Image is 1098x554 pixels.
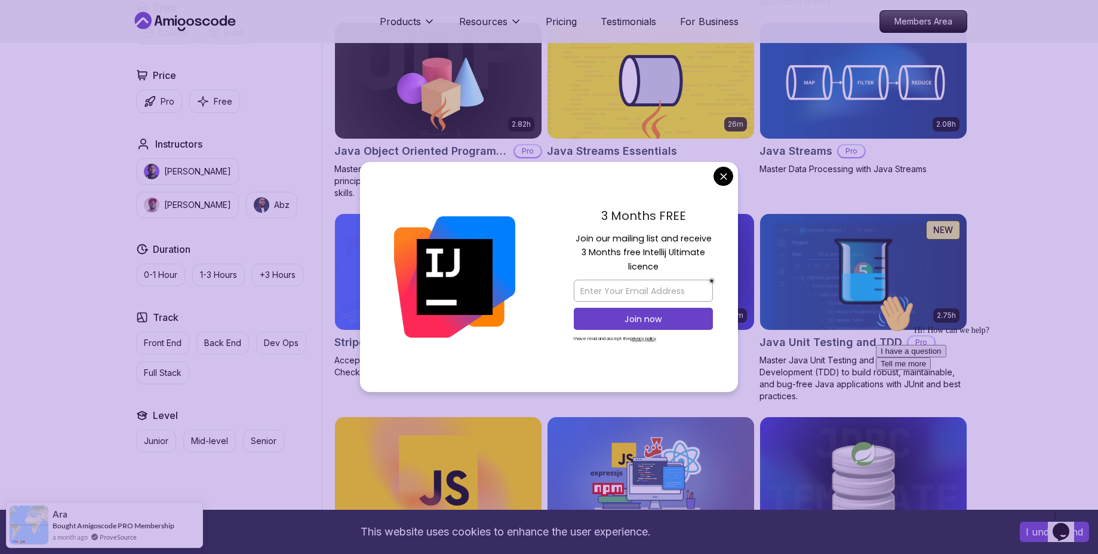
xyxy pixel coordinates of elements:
[53,532,88,542] span: a month ago
[759,22,967,175] a: Java Streams card2.08hJava StreamsProMaster Data Processing with Java Streams
[251,435,276,447] p: Senior
[880,11,967,32] p: Members Area
[760,214,967,330] img: Java Unit Testing and TDD card
[100,532,137,542] a: ProveSource
[183,430,236,452] button: Mid-level
[871,290,1086,500] iframe: chat widget
[256,332,306,354] button: Dev Ops
[838,145,865,157] p: Pro
[547,22,755,187] a: Java Streams Essentials card26mJava Streams EssentialsLearn how to use Java Streams to process co...
[136,90,182,113] button: Pro
[5,68,60,80] button: Tell me more
[164,166,231,177] p: [PERSON_NAME]
[546,14,577,29] a: Pricing
[144,337,182,349] p: Front End
[936,120,956,129] p: 2.08h
[10,506,48,544] img: provesource social proof notification image
[9,519,1002,545] div: This website uses cookies to enhance the user experience.
[334,213,542,378] a: Stripe Checkout card1.42hStripe CheckoutProAccept payments from your customers with Stripe Checkout.
[1048,506,1086,542] iframe: chat widget
[548,417,754,533] img: Javascript Mastery card
[204,337,241,349] p: Back End
[264,337,299,349] p: Dev Ops
[5,5,43,43] img: :wave:
[252,264,303,286] button: +3 Hours
[191,435,228,447] p: Mid-level
[759,213,967,402] a: Java Unit Testing and TDD card2.75hNEWJava Unit Testing and TDDProMaster Java Unit Testing and Te...
[274,199,290,211] p: Abz
[728,120,743,129] p: 26m
[680,14,739,29] a: For Business
[214,96,232,108] p: Free
[164,199,231,211] p: [PERSON_NAME]
[334,354,542,378] p: Accept payments from your customers with Stripe Checkout.
[200,269,237,281] p: 1-3 Hours
[334,22,542,199] a: Java Object Oriented Programming card2.82hJava Object Oriented ProgrammingProMaster Java's object...
[196,332,249,354] button: Back End
[5,55,75,68] button: I have a question
[1020,522,1089,542] button: Accept cookies
[53,521,76,530] span: Bought
[136,430,176,452] button: Junior
[335,417,542,533] img: Javascript for Beginners card
[153,408,178,423] h2: Level
[53,509,67,519] span: Ara
[335,214,542,330] img: Stripe Checkout card
[144,164,159,179] img: instructor img
[459,14,522,38] button: Resources
[161,96,174,108] p: Pro
[933,224,953,236] p: NEW
[879,10,967,33] a: Members Area
[759,143,832,160] h2: Java Streams
[380,14,435,38] button: Products
[243,430,284,452] button: Senior
[760,417,967,533] img: Spring JDBC Template card
[144,435,168,447] p: Junior
[459,14,508,29] p: Resources
[5,5,220,80] div: 👋Hi! How can we help?I have a questionTell me more
[136,362,189,384] button: Full Stack
[254,197,269,213] img: instructor img
[334,163,542,199] p: Master Java's object-oriented programming principles and enhance your software development skills.
[5,36,118,45] span: Hi! How can we help?
[334,143,509,160] h2: Java Object Oriented Programming
[136,192,239,218] button: instructor img[PERSON_NAME]
[335,23,542,139] img: Java Object Oriented Programming card
[515,145,541,157] p: Pro
[759,354,967,402] p: Master Java Unit Testing and Test-Driven Development (TDD) to build robust, maintainable, and bug...
[547,143,677,160] h2: Java Streams Essentials
[380,14,421,29] p: Products
[155,137,202,151] h2: Instructors
[144,197,159,213] img: instructor img
[192,264,245,286] button: 1-3 Hours
[548,23,754,139] img: Java Streams Essentials card
[153,68,176,82] h2: Price
[136,332,189,354] button: Front End
[77,521,174,530] a: Amigoscode PRO Membership
[153,310,179,325] h2: Track
[144,269,177,281] p: 0-1 Hour
[760,23,967,139] img: Java Streams card
[260,269,296,281] p: +3 Hours
[246,192,297,218] button: instructor imgAbz
[759,334,902,351] h2: Java Unit Testing and TDD
[334,334,419,351] h2: Stripe Checkout
[136,264,185,286] button: 0-1 Hour
[601,14,656,29] a: Testimonials
[144,367,182,379] p: Full Stack
[512,120,531,129] p: 2.82h
[189,90,240,113] button: Free
[759,163,967,175] p: Master Data Processing with Java Streams
[153,242,190,256] h2: Duration
[136,158,239,185] button: instructor img[PERSON_NAME]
